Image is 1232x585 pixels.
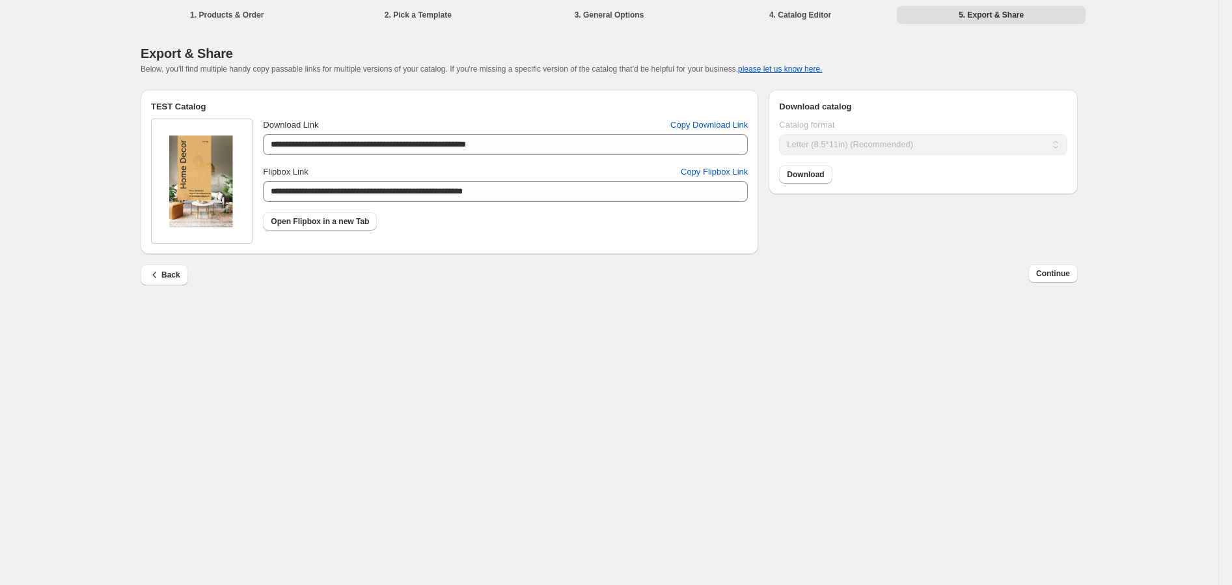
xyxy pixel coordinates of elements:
span: Open Flipbox in a new Tab [271,216,369,227]
h2: Download catalog [779,100,1067,113]
button: Copy Flipbox Link [673,162,756,182]
span: Below, you'll find multiple handy copy passable links for multiple versions of your catalog. If y... [141,64,822,74]
h2: TEST Catalog [151,100,748,113]
button: Continue [1028,264,1078,283]
span: Flipbox Link [263,167,308,177]
a: Download [779,165,832,184]
a: Open Flipbox in a new Tab [263,212,377,231]
span: Copy Flipbox Link [681,165,748,178]
span: Back [148,268,180,281]
span: Continue [1036,268,1070,279]
button: please let us know here. [738,64,822,74]
span: Download Link [263,120,318,130]
span: Export & Share [141,46,233,61]
button: Back [141,264,188,285]
img: thumbImage [169,136,234,227]
span: Catalog format [779,120,834,130]
span: Download [787,169,824,180]
span: Copy Download Link [670,119,748,132]
button: Copy Download Link [663,115,756,136]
